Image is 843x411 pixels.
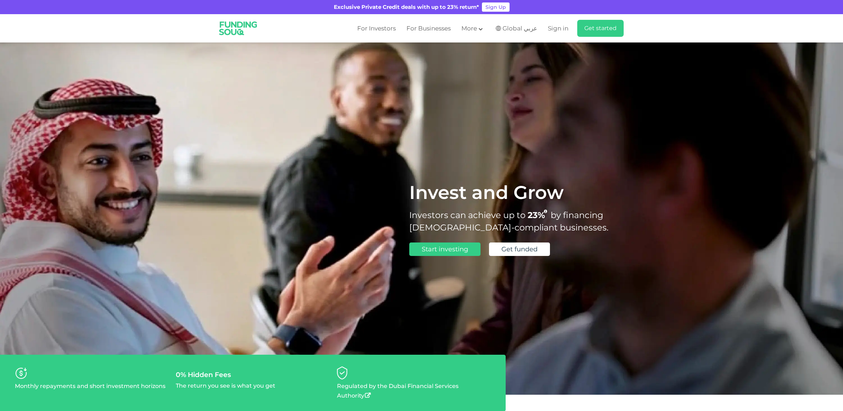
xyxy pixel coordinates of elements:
[176,371,330,379] div: 0% Hidden Fees
[461,25,477,32] span: More
[355,23,398,34] a: For Investors
[496,26,501,31] img: SA Flag
[334,3,479,11] div: Exclusive Private Credit deals with up to 23% return*
[15,382,165,391] p: Monthly repayments and short investment horizons
[544,210,547,213] i: 23% IRR (expected) ~ 15% Net yield (expected)
[501,245,538,253] span: Get funded
[489,242,550,256] a: Get funded
[15,367,27,379] img: personaliseYourRisk
[528,210,551,220] span: 23%
[422,245,468,253] span: Start investing
[337,366,347,379] img: diversifyYourPortfolioByLending
[409,242,480,256] a: Start investing
[482,2,510,12] a: Sign Up
[502,24,537,33] span: Global عربي
[214,16,262,41] img: Logo
[409,210,526,220] span: Investors can achieve up to
[546,23,568,34] a: Sign in
[409,181,564,204] span: Invest and Grow
[337,382,491,400] p: Regulated by the Dubai Financial Services Authority
[548,25,568,32] span: Sign in
[584,25,617,32] span: Get started
[176,381,275,390] p: The return you see is what you get
[405,23,453,34] a: For Businesses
